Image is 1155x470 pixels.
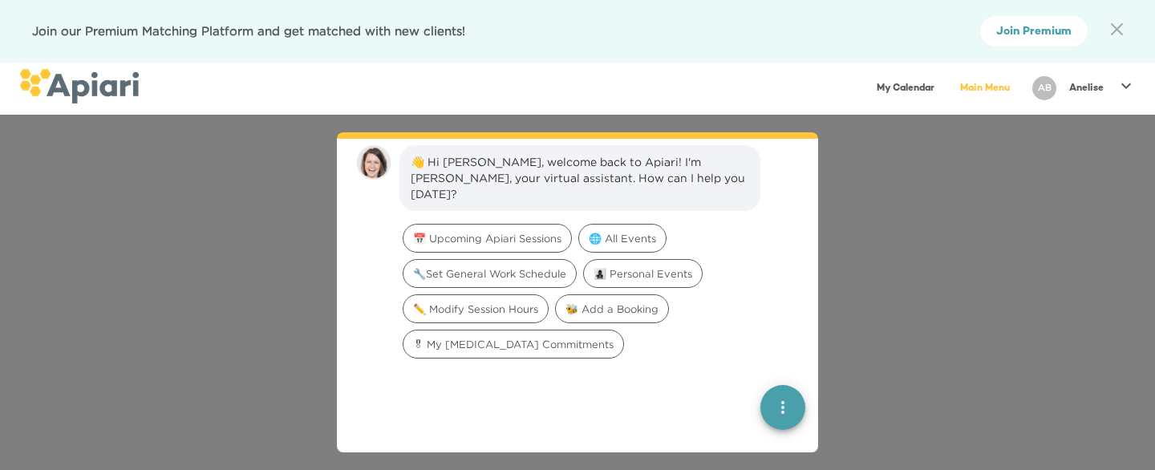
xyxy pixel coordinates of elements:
span: 🐝 Add a Booking [556,302,668,317]
div: 👋 Hi [PERSON_NAME], welcome back to Apiari! I'm [PERSON_NAME], your virtual assistant. How can I ... [411,154,749,202]
span: ✏️ Modify Session Hours [403,302,548,317]
div: 🐝 Add a Booking [555,294,669,323]
span: 🌐 All Events [579,231,666,246]
span: Join our Premium Matching Platform and get matched with new clients! [32,24,465,37]
span: Join Premium [996,22,1072,43]
div: 🎖 My [MEDICAL_DATA] Commitments [403,330,624,359]
a: My Calendar [867,72,944,105]
button: quick menu [760,385,805,430]
span: 🔧Set General Work Schedule [403,266,576,282]
div: 🔧Set General Work Schedule [403,259,577,288]
div: ✏️ Modify Session Hours [403,294,549,323]
div: 🌐 All Events [578,224,667,253]
button: Join Premium [980,16,1088,47]
div: 📅 Upcoming Apiari Sessions [403,224,572,253]
div: 👩‍👧‍👦 Personal Events [583,259,703,288]
img: amy.37686e0395c82528988e.png [356,145,391,180]
p: Anelise [1069,82,1104,95]
div: AB [1032,76,1056,100]
span: 📅 Upcoming Apiari Sessions [403,231,571,246]
img: logo [19,69,139,103]
a: Main Menu [950,72,1019,105]
span: 🎖 My [MEDICAL_DATA] Commitments [403,337,623,352]
span: 👩‍👧‍👦 Personal Events [584,266,702,282]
